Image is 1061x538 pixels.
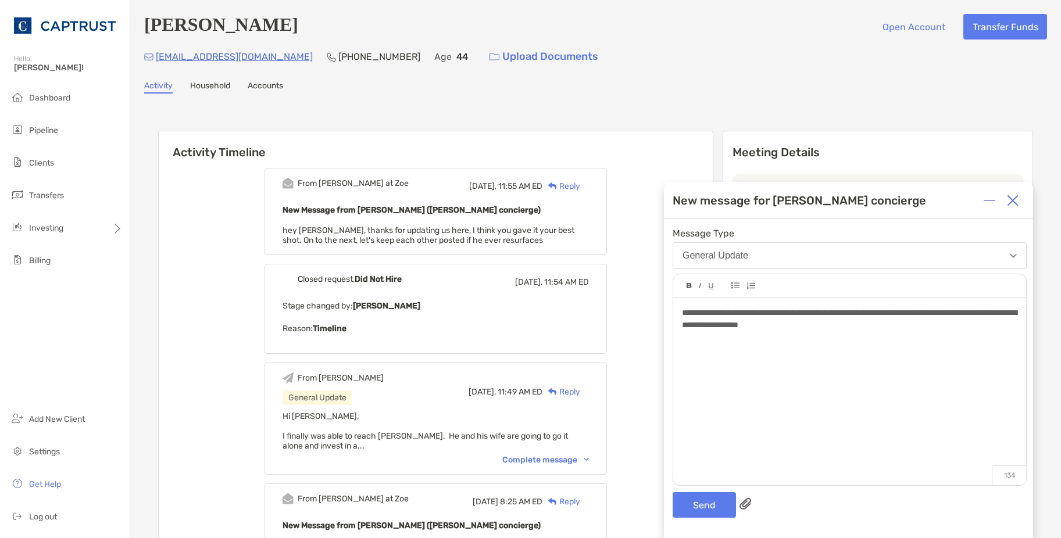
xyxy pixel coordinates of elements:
img: Close [1007,195,1019,206]
p: Age [434,49,452,64]
button: Send [673,492,736,518]
p: Reason: [283,321,589,336]
div: Reply [542,386,580,398]
button: General Update [673,242,1027,269]
a: Upload Documents [482,44,606,69]
b: [PERSON_NAME] [353,301,420,311]
a: Accounts [248,81,283,94]
h6: Activity Timeline [159,131,713,159]
span: Get Help [29,479,61,489]
span: 11:49 AM ED [498,387,542,397]
span: [DATE], [469,387,496,397]
img: Event icon [283,372,294,383]
div: General Update [683,250,748,261]
img: billing icon [10,253,24,267]
div: New message for [PERSON_NAME] concierge [673,193,926,207]
img: Editor control icon [708,283,714,289]
p: [EMAIL_ADDRESS][DOMAIN_NAME] [156,49,313,64]
span: Add New Client [29,414,85,424]
p: Meeting Details [733,145,1023,160]
span: [DATE], [515,277,542,287]
span: [PERSON_NAME]! [14,63,123,73]
b: New Message from [PERSON_NAME] ([PERSON_NAME] concierge) [283,205,541,215]
img: paperclip attachments [740,498,751,510]
img: investing icon [10,220,24,234]
img: Editor control icon [687,283,692,289]
div: From [PERSON_NAME] at Zoe [298,178,409,188]
div: From [PERSON_NAME] [298,373,384,383]
span: Log out [29,512,57,522]
span: 8:25 AM ED [500,497,542,507]
img: Email Icon [144,53,153,60]
img: Editor control icon [746,282,755,289]
h4: [PERSON_NAME] [144,14,298,40]
b: New Message from [PERSON_NAME] ([PERSON_NAME] concierge) [283,521,541,530]
img: button icon [490,53,499,61]
button: Open Account [873,14,954,40]
div: Reply [542,180,580,192]
img: Event icon [283,493,294,504]
img: CAPTRUST Logo [14,5,116,46]
b: Did Not Hire [355,274,402,284]
div: Complete message [502,455,589,465]
img: logout icon [10,509,24,523]
p: [PHONE_NUMBER] [338,49,420,64]
p: Stage changed by: [283,299,589,313]
span: Transfers [29,191,64,200]
img: pipeline icon [10,123,24,137]
img: Expand or collapse [984,195,995,206]
span: [DATE] [473,497,498,507]
span: Investing [29,223,63,233]
span: 11:55 AM ED [498,181,542,191]
span: Dashboard [29,93,70,103]
p: 134 [992,465,1026,485]
span: Hi [PERSON_NAME], I finally was able to reach [PERSON_NAME]. He and his wife are going to go it a... [283,411,568,451]
button: Transfer Funds [963,14,1047,40]
img: Phone Icon [327,52,336,62]
span: hey [PERSON_NAME], thanks for updating us here, I think you gave it your best shot. On to the nex... [283,225,574,245]
span: Clients [29,158,54,168]
div: General Update [283,390,352,405]
div: Reply [542,496,580,508]
img: Open dropdown arrow [1010,254,1017,258]
img: Reply icon [548,182,557,190]
div: From [PERSON_NAME] at Zoe [298,494,409,504]
img: Reply icon [548,498,557,505]
span: Settings [29,447,60,457]
img: add_new_client icon [10,411,24,425]
img: Chevron icon [584,458,589,461]
a: Activity [144,81,173,94]
img: settings icon [10,444,24,458]
img: Editor control icon [731,282,740,289]
img: Editor control icon [699,283,701,289]
img: Event icon [283,178,294,189]
img: get-help icon [10,476,24,490]
span: 11:54 AM ED [544,277,589,287]
a: Household [190,81,230,94]
img: clients icon [10,155,24,169]
p: 44 [456,49,468,64]
span: [DATE], [469,181,496,191]
div: Closed request, [298,274,402,284]
span: Pipeline [29,125,58,135]
img: Event icon [283,274,294,285]
img: Reply icon [548,388,557,396]
img: transfers icon [10,188,24,202]
span: Billing [29,256,51,266]
img: dashboard icon [10,90,24,104]
span: Message Type [673,228,1027,239]
b: Timeline [313,324,346,333]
